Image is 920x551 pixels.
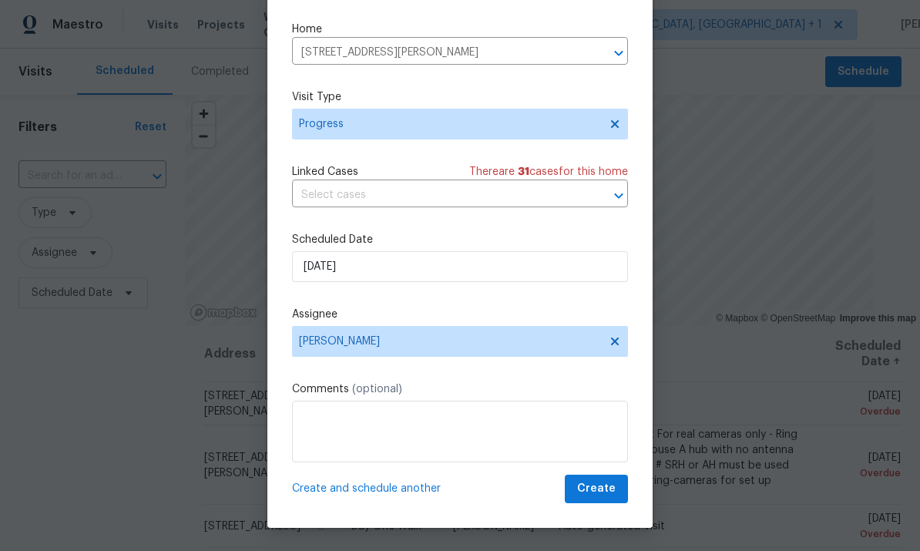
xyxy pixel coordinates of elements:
label: Home [292,22,628,37]
label: Assignee [292,307,628,322]
span: Progress [299,116,599,132]
button: Open [608,42,630,64]
span: 31 [518,166,529,177]
button: Create [565,475,628,503]
input: M/D/YYYY [292,251,628,282]
span: (optional) [352,384,402,395]
span: Linked Cases [292,164,358,180]
label: Comments [292,381,628,397]
span: Create and schedule another [292,481,441,496]
span: There are case s for this home [469,164,628,180]
span: Create [577,479,616,499]
span: [PERSON_NAME] [299,335,601,348]
label: Visit Type [292,89,628,105]
input: Enter in an address [292,41,585,65]
button: Open [608,185,630,207]
label: Scheduled Date [292,232,628,247]
input: Select cases [292,183,585,207]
